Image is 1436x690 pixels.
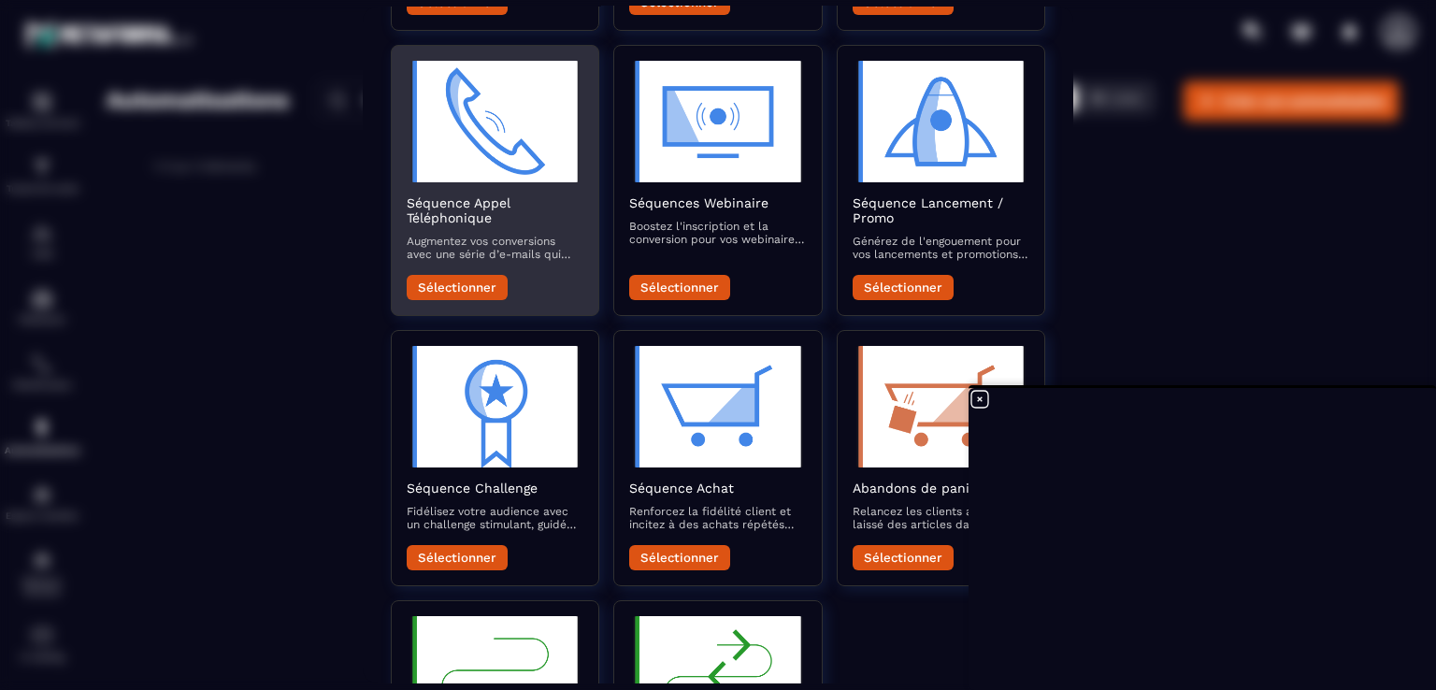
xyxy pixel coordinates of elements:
[853,481,1029,496] h2: Abandons de panier
[629,220,806,246] p: Boostez l'inscription et la conversion pour vos webinaires avec des e-mails qui informent, rappel...
[629,195,806,210] h2: Séquences Webinaire
[629,275,730,300] button: Sélectionner
[853,235,1029,261] p: Générez de l'engouement pour vos lancements et promotions avec une séquence d’e-mails captivante ...
[407,346,583,467] img: automation-objective-icon
[407,545,508,570] button: Sélectionner
[407,61,583,182] img: automation-objective-icon
[407,505,583,531] p: Fidélisez votre audience avec un challenge stimulant, guidé par des e-mails encourageants et éduc...
[853,346,1029,467] img: automation-objective-icon
[629,346,806,467] img: automation-objective-icon
[407,195,583,225] h2: Séquence Appel Téléphonique
[853,61,1029,182] img: automation-objective-icon
[629,505,806,531] p: Renforcez la fidélité client et incitez à des achats répétés avec des e-mails post-achat qui valo...
[853,505,1029,531] p: Relancez les clients ayant laissé des articles dans leur panier avec une séquence d'emails rappel...
[407,235,583,261] p: Augmentez vos conversions avec une série d’e-mails qui préparent et suivent vos appels commerciaux
[853,195,1029,225] h2: Séquence Lancement / Promo
[629,481,806,496] h2: Séquence Achat
[629,545,730,570] button: Sélectionner
[629,61,806,182] img: automation-objective-icon
[853,275,954,300] button: Sélectionner
[407,481,583,496] h2: Séquence Challenge
[853,545,954,570] button: Sélectionner
[407,275,508,300] button: Sélectionner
